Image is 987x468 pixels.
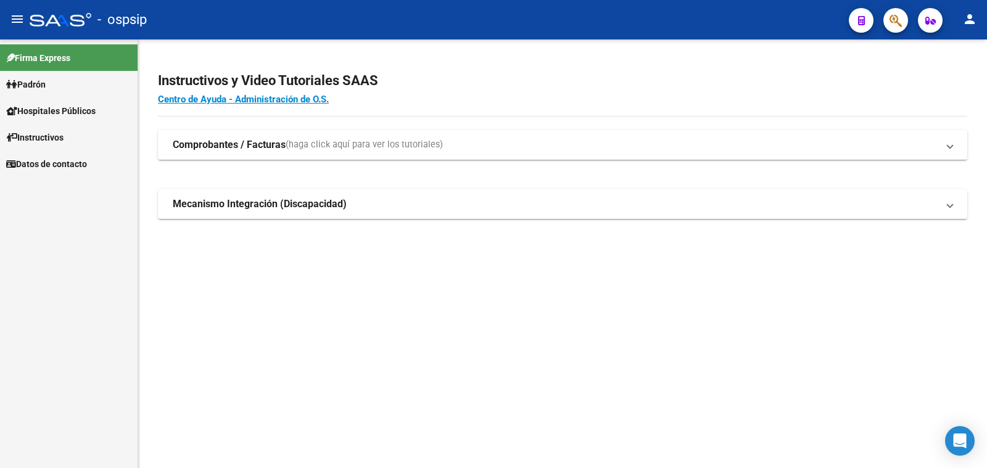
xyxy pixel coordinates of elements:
a: Centro de Ayuda - Administración de O.S. [158,94,329,105]
mat-expansion-panel-header: Mecanismo Integración (Discapacidad) [158,189,967,219]
span: Datos de contacto [6,157,87,171]
strong: Mecanismo Integración (Discapacidad) [173,197,347,211]
mat-icon: person [962,12,977,27]
span: Instructivos [6,131,64,144]
mat-icon: menu [10,12,25,27]
h2: Instructivos y Video Tutoriales SAAS [158,69,967,92]
span: Firma Express [6,51,70,65]
span: Hospitales Públicos [6,104,96,118]
strong: Comprobantes / Facturas [173,138,286,152]
mat-expansion-panel-header: Comprobantes / Facturas(haga click aquí para ver los tutoriales) [158,130,967,160]
span: - ospsip [97,6,147,33]
span: (haga click aquí para ver los tutoriales) [286,138,443,152]
div: Open Intercom Messenger [945,426,975,456]
span: Padrón [6,78,46,91]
